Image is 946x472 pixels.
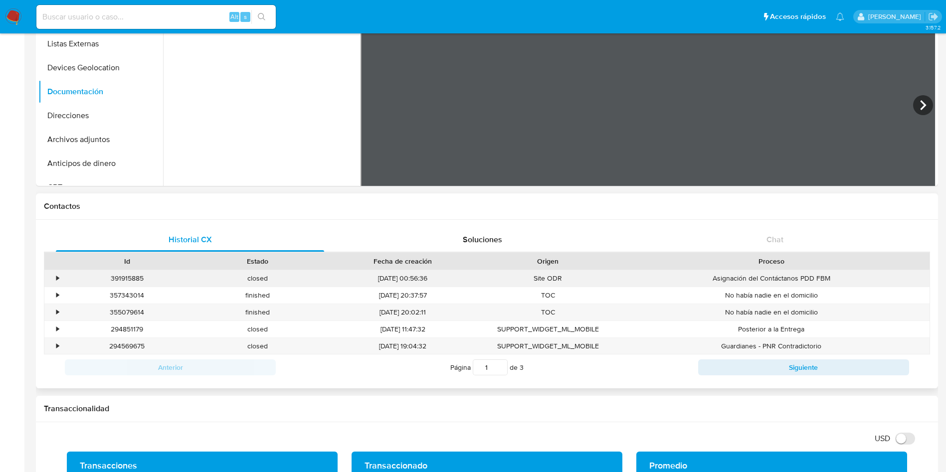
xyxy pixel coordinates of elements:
h1: Contactos [44,201,930,211]
div: No había nadie en el domicilio [613,304,930,320]
span: Accesos rápidos [770,11,826,22]
span: s [244,12,247,21]
div: [DATE] 11:47:32 [323,321,483,337]
button: Archivos adjuntos [38,128,163,152]
div: 391915885 [62,270,192,287]
div: TOC [483,287,613,304]
div: Proceso [620,256,923,266]
span: Alt [230,12,238,21]
button: Listas Externas [38,32,163,56]
input: Buscar usuario o caso... [36,10,276,23]
button: Direcciones [38,104,163,128]
div: 294851179 [62,321,192,337]
div: SUPPORT_WIDGET_ML_MOBILE [483,338,613,354]
div: • [56,324,59,334]
div: SUPPORT_WIDGET_ML_MOBILE [483,321,613,337]
button: Anticipos de dinero [38,152,163,175]
div: Id [69,256,186,266]
span: Historial CX [169,234,212,245]
div: closed [192,270,323,287]
div: Asignación del Contáctanos PDD FBM [613,270,930,287]
button: Siguiente [698,359,909,375]
div: • [56,274,59,283]
button: Documentación [38,80,163,104]
h1: Transaccionalidad [44,404,930,414]
span: Soluciones [463,234,502,245]
div: closed [192,338,323,354]
span: 3.157.2 [926,23,941,31]
a: Notificaciones [836,12,844,21]
div: [DATE] 00:56:36 [323,270,483,287]
div: • [56,291,59,300]
span: 3 [520,362,524,372]
div: finished [192,304,323,320]
div: TOC [483,304,613,320]
div: Fecha de creación [330,256,476,266]
div: [DATE] 20:37:57 [323,287,483,304]
div: • [56,308,59,317]
div: closed [192,321,323,337]
button: Devices Geolocation [38,56,163,80]
p: ivonne.perezonofre@mercadolibre.com.mx [868,12,925,21]
span: Chat [766,234,783,245]
span: Página de [450,359,524,375]
div: Estado [199,256,316,266]
div: • [56,341,59,351]
a: Salir [928,11,939,22]
div: finished [192,287,323,304]
div: 357343014 [62,287,192,304]
div: Site ODR [483,270,613,287]
div: Guardianes - PNR Contradictorio [613,338,930,354]
div: No había nadie en el domicilio [613,287,930,304]
div: 355079614 [62,304,192,320]
button: CBT [38,175,163,199]
div: [DATE] 20:02:11 [323,304,483,320]
div: Posterior a la Entrega [613,321,930,337]
div: 294569675 [62,338,192,354]
button: search-icon [251,10,272,24]
button: Anterior [65,359,276,375]
div: Origen [490,256,606,266]
div: [DATE] 19:04:32 [323,338,483,354]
